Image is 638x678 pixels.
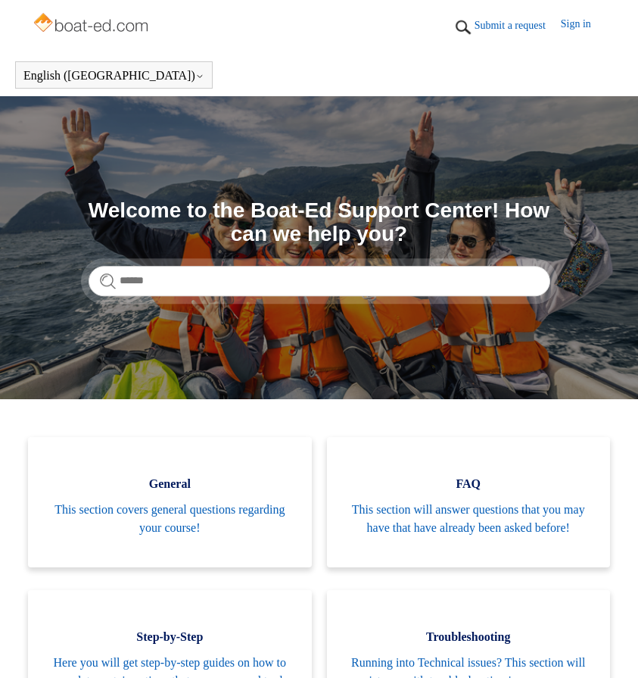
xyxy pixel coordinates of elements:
[475,17,561,33] a: Submit a request
[51,628,288,646] span: Step-by-Step
[32,9,152,39] img: Boat-Ed Help Center home page
[587,627,627,667] div: Live chat
[51,501,288,537] span: This section covers general questions regarding your course!
[89,199,550,246] h1: Welcome to the Boat-Ed Support Center! How can we help you?
[28,437,311,567] a: General This section covers general questions regarding your course!
[350,628,587,646] span: Troubleshooting
[89,266,550,296] input: Search
[350,475,587,493] span: FAQ
[23,69,204,83] button: English ([GEOGRAPHIC_DATA])
[452,16,475,39] img: 01HZPCYTXV3JW8MJV9VD7EMK0H
[561,16,606,39] a: Sign in
[327,437,610,567] a: FAQ This section will answer questions that you may have that have already been asked before!
[51,475,288,493] span: General
[350,501,587,537] span: This section will answer questions that you may have that have already been asked before!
